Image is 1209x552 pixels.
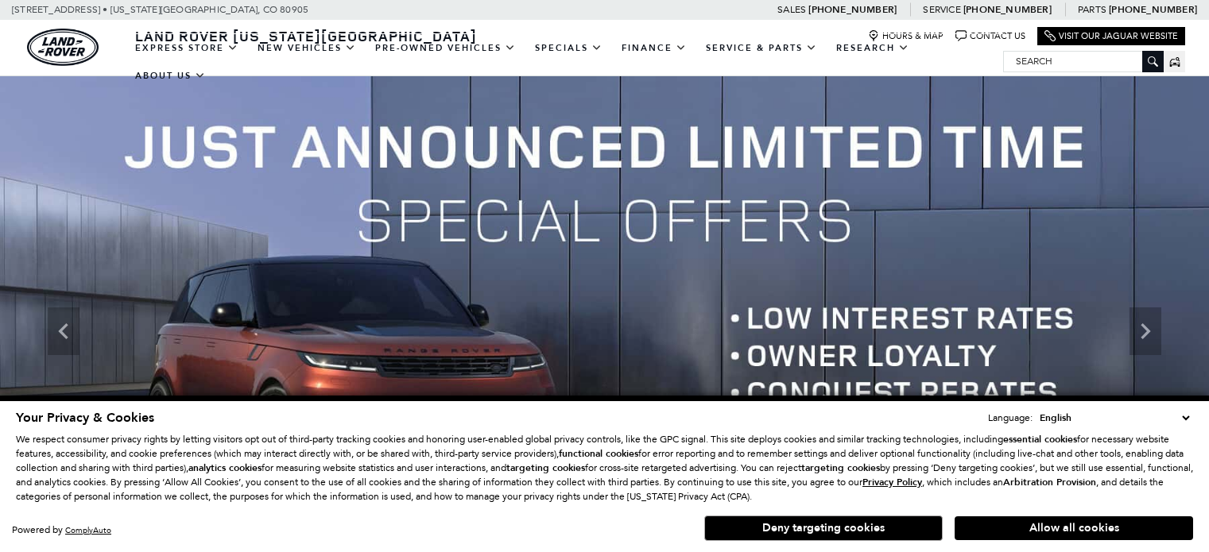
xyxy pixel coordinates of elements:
[1078,4,1106,15] span: Parts
[696,34,827,62] a: Service & Parts
[506,461,585,474] strong: targeting cookies
[1044,30,1178,42] a: Visit Our Jaguar Website
[126,34,248,62] a: EXPRESS STORE
[827,34,919,62] a: Research
[16,409,154,427] span: Your Privacy & Cookies
[777,4,806,15] span: Sales
[525,34,612,62] a: Specials
[126,26,486,45] a: Land Rover [US_STATE][GEOGRAPHIC_DATA]
[1003,433,1077,446] strong: essential cookies
[955,516,1193,540] button: Allow all cookies
[48,307,79,355] div: Previous
[1004,52,1163,71] input: Search
[27,29,99,66] a: land-rover
[1130,307,1161,355] div: Next
[27,29,99,66] img: Land Rover
[988,413,1033,423] div: Language:
[1003,476,1096,488] strong: Arbitration Provision
[126,34,1003,90] nav: Main Navigation
[1036,410,1193,426] select: Language Select
[612,34,696,62] a: Finance
[12,4,308,15] a: [STREET_ADDRESS] • [US_STATE][GEOGRAPHIC_DATA], CO 80905
[868,30,944,42] a: Hours & Map
[248,34,366,62] a: New Vehicles
[65,525,111,535] a: ComplyAuto
[1109,3,1197,16] a: [PHONE_NUMBER]
[955,30,1025,42] a: Contact Us
[862,476,922,488] u: Privacy Policy
[862,477,922,488] a: Privacy Policy
[366,34,525,62] a: Pre-Owned Vehicles
[135,26,477,45] span: Land Rover [US_STATE][GEOGRAPHIC_DATA]
[559,447,638,460] strong: functional cookies
[126,62,215,90] a: About Us
[801,461,880,474] strong: targeting cookies
[188,461,262,474] strong: analytics cookies
[704,515,943,541] button: Deny targeting cookies
[16,432,1193,504] p: We respect consumer privacy rights by letting visitors opt out of third-party tracking cookies an...
[808,3,897,16] a: [PHONE_NUMBER]
[963,3,1052,16] a: [PHONE_NUMBER]
[923,4,960,15] span: Service
[12,525,111,535] div: Powered by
